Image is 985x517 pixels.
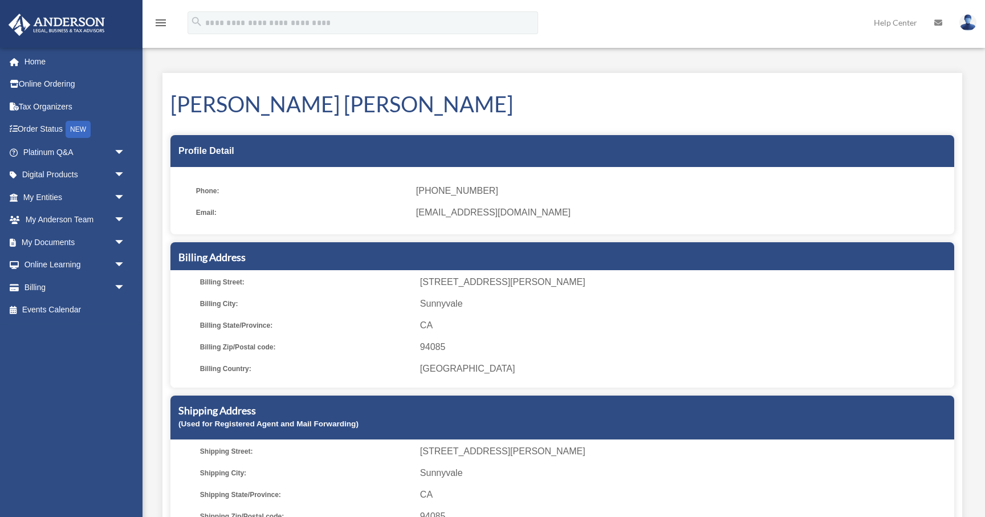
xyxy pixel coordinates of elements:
[170,89,954,119] h1: [PERSON_NAME] [PERSON_NAME]
[178,420,359,428] small: (Used for Registered Agent and Mail Forwarding)
[8,118,143,141] a: Order StatusNEW
[200,339,412,355] span: Billing Zip/Postal code:
[8,141,143,164] a: Platinum Q&Aarrow_drop_down
[420,274,950,290] span: [STREET_ADDRESS][PERSON_NAME]
[114,231,137,254] span: arrow_drop_down
[420,443,950,459] span: [STREET_ADDRESS][PERSON_NAME]
[200,296,412,312] span: Billing City:
[114,276,137,299] span: arrow_drop_down
[178,250,946,264] h5: Billing Address
[154,16,168,30] i: menu
[8,276,143,299] a: Billingarrow_drop_down
[196,183,408,199] span: Phone:
[200,465,412,481] span: Shipping City:
[420,487,950,503] span: CA
[196,205,408,221] span: Email:
[114,141,137,164] span: arrow_drop_down
[5,14,108,36] img: Anderson Advisors Platinum Portal
[420,296,950,312] span: Sunnyvale
[416,205,946,221] span: [EMAIL_ADDRESS][DOMAIN_NAME]
[200,361,412,377] span: Billing Country:
[114,186,137,209] span: arrow_drop_down
[66,121,91,138] div: NEW
[420,465,950,481] span: Sunnyvale
[114,254,137,277] span: arrow_drop_down
[170,135,954,167] div: Profile Detail
[8,50,143,73] a: Home
[200,443,412,459] span: Shipping Street:
[420,361,950,377] span: [GEOGRAPHIC_DATA]
[420,317,950,333] span: CA
[8,186,143,209] a: My Entitiesarrow_drop_down
[8,231,143,254] a: My Documentsarrow_drop_down
[8,209,143,231] a: My Anderson Teamarrow_drop_down
[190,15,203,28] i: search
[8,164,143,186] a: Digital Productsarrow_drop_down
[200,317,412,333] span: Billing State/Province:
[8,299,143,321] a: Events Calendar
[200,487,412,503] span: Shipping State/Province:
[114,209,137,232] span: arrow_drop_down
[154,20,168,30] a: menu
[178,404,946,418] h5: Shipping Address
[8,73,143,96] a: Online Ordering
[114,164,137,187] span: arrow_drop_down
[8,254,143,276] a: Online Learningarrow_drop_down
[200,274,412,290] span: Billing Street:
[8,95,143,118] a: Tax Organizers
[420,339,950,355] span: 94085
[416,183,946,199] span: [PHONE_NUMBER]
[959,14,976,31] img: User Pic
